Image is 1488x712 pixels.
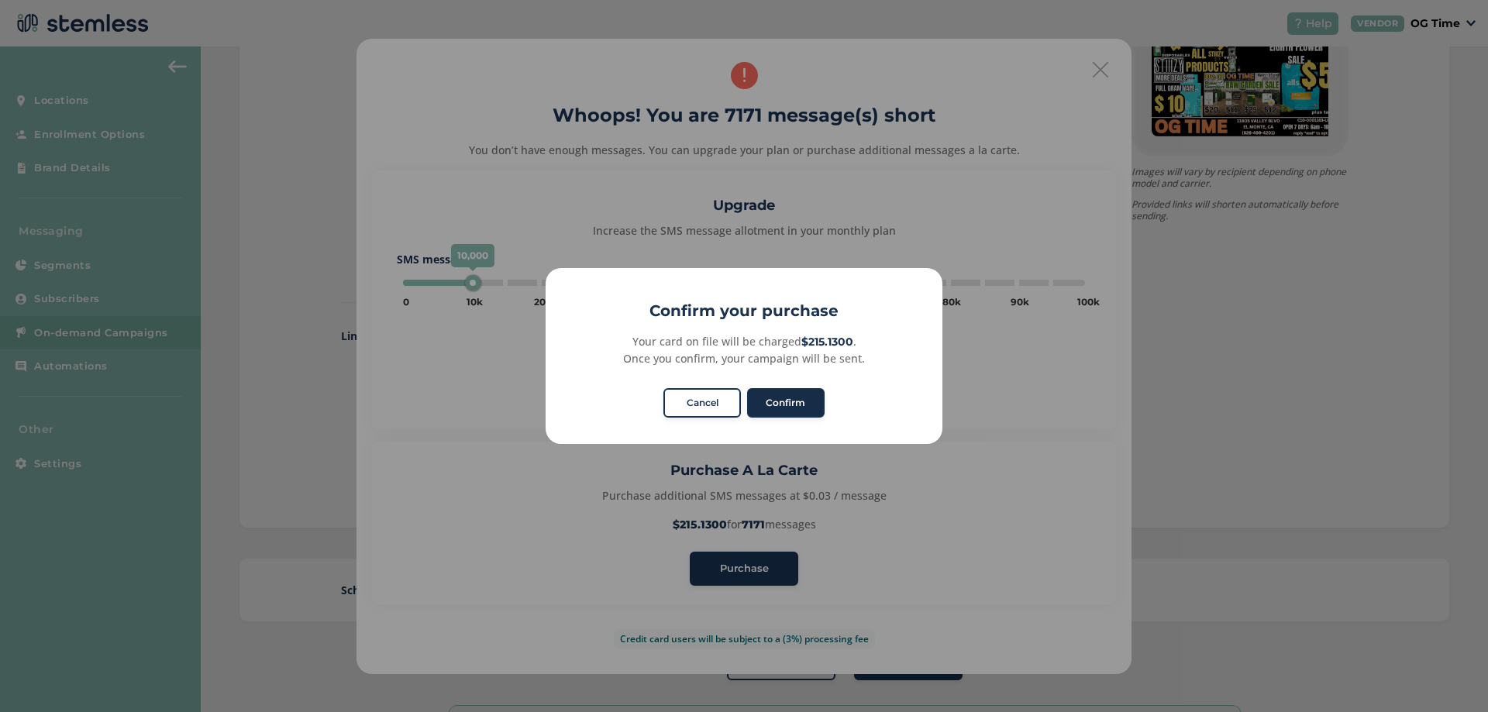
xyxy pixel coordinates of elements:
[563,333,925,366] div: Your card on file will be charged . Once you confirm, your campaign will be sent.
[1410,638,1488,712] iframe: Chat Widget
[546,299,942,322] h2: Confirm your purchase
[747,388,825,418] button: Confirm
[663,388,741,418] button: Cancel
[801,335,853,349] strong: $215.1300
